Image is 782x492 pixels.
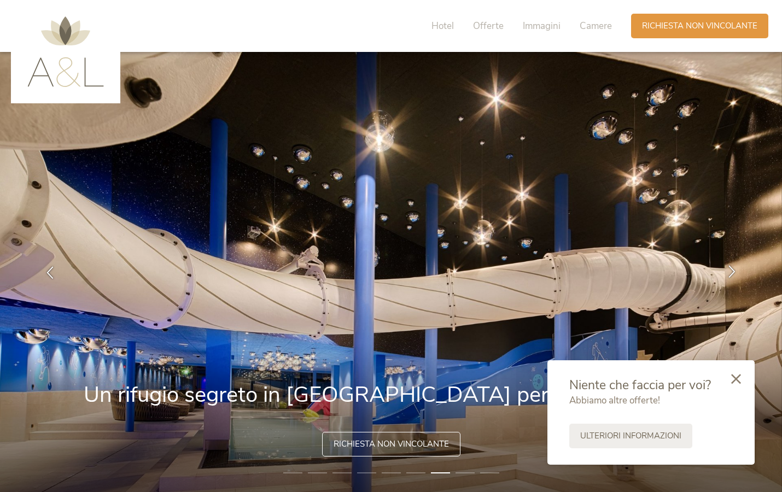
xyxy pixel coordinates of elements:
[431,20,454,32] span: Hotel
[569,424,692,448] a: Ulteriori informazioni
[642,20,757,32] span: Richiesta non vincolante
[569,377,711,394] span: Niente che faccia per voi?
[523,20,561,32] span: Immagini
[27,16,104,87] img: AMONTI & LUNARIS Wellnessresort
[580,20,612,32] span: Camere
[334,438,449,450] span: Richiesta non vincolante
[569,394,660,407] span: Abbiamo altre offerte!
[580,430,681,442] span: Ulteriori informazioni
[473,20,504,32] span: Offerte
